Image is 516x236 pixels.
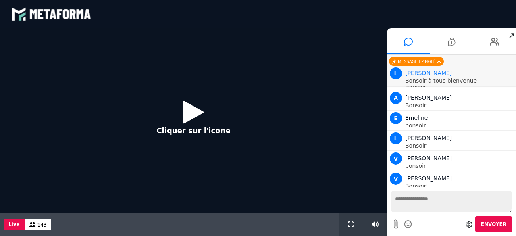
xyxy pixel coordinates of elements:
span: Envoyer [481,221,506,227]
p: Bonsoir [405,102,514,108]
p: bonsoir [405,123,514,128]
button: Envoyer [475,216,512,232]
span: V [390,152,402,165]
span: Emeline [405,115,428,121]
p: Bonsoir [405,183,514,189]
p: bonsoir [405,163,514,169]
span: V [390,173,402,185]
button: Live [4,219,25,230]
p: Bonsoir [405,82,514,88]
span: 143 [37,222,47,228]
span: [PERSON_NAME] [405,155,452,161]
p: Bonsoir [405,143,514,148]
div: Message épinglé [389,57,444,66]
span: E [390,112,402,124]
span: Animateur [405,70,452,76]
span: A [390,92,402,104]
span: L [390,67,402,79]
span: [PERSON_NAME] [405,94,452,101]
span: [PERSON_NAME] [405,175,452,182]
span: ↗ [507,28,516,43]
p: Bonsoir à tous bienvenue [405,78,514,84]
span: [PERSON_NAME] [405,135,452,141]
button: Cliquer sur l'icone [148,94,238,146]
p: Cliquer sur l'icone [156,125,230,136]
span: L [390,132,402,144]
